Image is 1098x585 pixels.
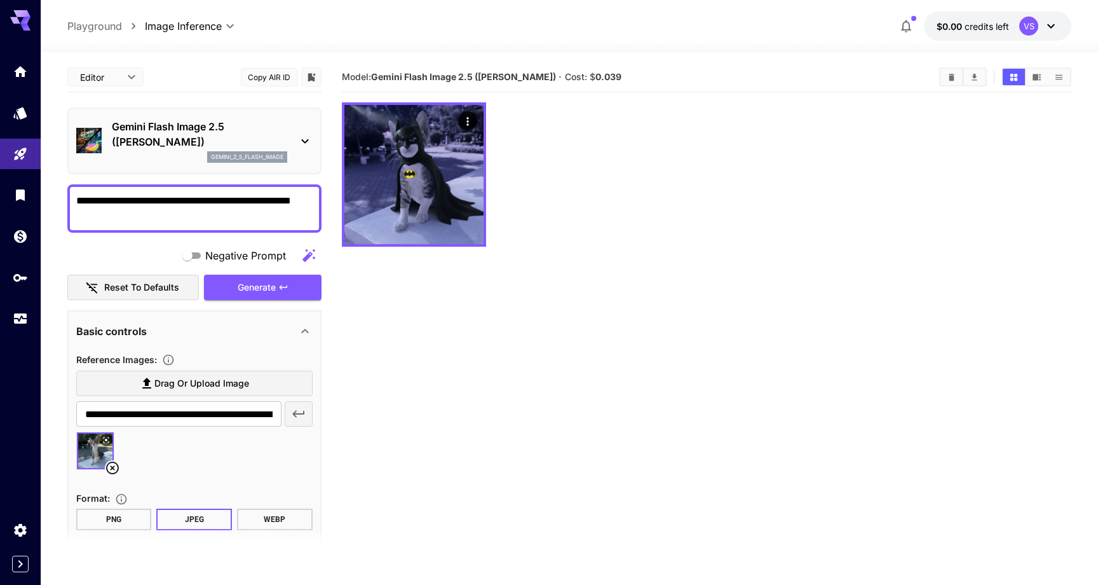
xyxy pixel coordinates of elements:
div: Settings [13,522,28,538]
div: VS [1019,17,1038,36]
div: Show media in grid viewShow media in video viewShow media in list view [1001,67,1071,86]
div: Clear AllDownload All [939,67,987,86]
button: Expand sidebar [12,556,29,572]
button: $0.00VS [924,11,1071,41]
div: Gemini Flash Image 2.5 ([PERSON_NAME])gemini_2_5_flash_image [76,114,313,168]
button: Generate [204,275,321,301]
span: Image Inference [145,18,222,34]
button: WEBP [237,509,313,530]
button: Copy AIR ID [241,68,298,86]
span: $0.00 [937,21,965,32]
b: Gemini Flash Image 2.5 ([PERSON_NAME]) [371,71,556,82]
button: Show media in grid view [1003,69,1025,85]
p: · [559,69,562,85]
div: $0.00 [937,20,1009,33]
span: Generate [238,280,276,296]
button: Upload a reference image to guide the result. This is needed for Image-to-Image or Inpainting. Su... [157,354,180,366]
p: Gemini Flash Image 2.5 ([PERSON_NAME]) [112,119,287,149]
div: Library [13,187,28,203]
a: Playground [67,18,122,34]
button: Show media in video view [1026,69,1048,85]
div: Actions [458,111,477,130]
button: Clear All [940,69,963,85]
button: Choose the file format for the output image. [110,493,133,506]
div: API Keys [13,270,28,286]
span: Cost: $ [565,71,621,82]
button: Add to library [306,69,317,85]
span: Negative Prompt [205,248,286,263]
div: Basic controls [76,316,313,347]
button: Show media in list view [1048,69,1070,85]
span: Format : [76,493,110,504]
label: Drag or upload image [76,371,313,397]
button: PNG [76,509,152,530]
span: Reference Images : [76,354,157,365]
b: 0.039 [595,71,621,82]
div: Usage [13,311,28,327]
button: Download All [963,69,986,85]
span: Drag or upload image [154,376,249,392]
span: credits left [965,21,1009,32]
p: gemini_2_5_flash_image [211,153,283,162]
span: Model: [342,71,556,82]
button: JPEG [156,509,232,530]
div: Models [13,105,28,121]
div: Wallet [13,228,28,244]
div: Playground [13,146,28,162]
p: Basic controls [76,324,147,339]
nav: breadcrumb [67,18,145,34]
span: Editor [80,71,119,84]
img: Z [344,105,484,244]
button: Reset to defaults [67,275,200,301]
div: Home [13,64,28,79]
